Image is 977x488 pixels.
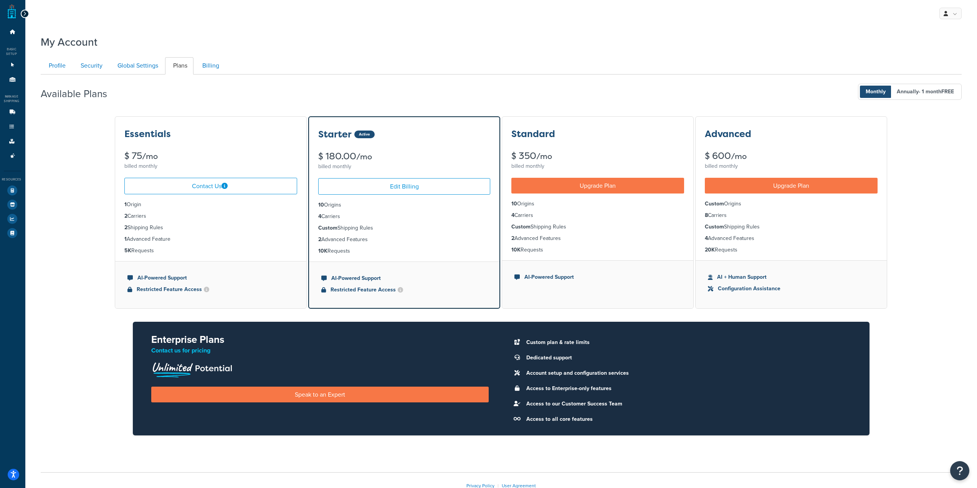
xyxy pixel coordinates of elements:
li: AI + Human Support [708,273,875,281]
span: Annually [891,86,960,98]
li: Requests [318,247,490,255]
li: Help Docs [4,226,21,240]
h3: Standard [511,129,555,139]
li: Advanced Features [4,149,21,163]
li: Shipping Rules [705,223,878,231]
li: Dedicated support [522,352,851,363]
li: Carriers [4,105,21,119]
strong: Custom [705,223,724,231]
strong: Custom [511,223,531,231]
li: Analytics [4,212,21,226]
li: AI-Powered Support [514,273,681,281]
strong: 2 [124,212,127,220]
li: Shipping Rules [124,223,297,232]
li: Requests [124,246,297,255]
a: Security [73,57,109,74]
strong: Custom [318,224,337,232]
li: Origins [705,200,878,208]
small: /mo [731,151,747,162]
strong: 4 [511,211,514,219]
li: Restricted Feature Access [127,285,294,294]
li: Shipping Rules [318,224,490,232]
li: Carriers [511,211,684,220]
h3: Advanced [705,129,751,139]
li: Boxes [4,134,21,149]
strong: 5K [124,246,131,255]
li: Marketplace [4,198,21,212]
li: Account setup and configuration services [522,368,851,379]
li: Advanced Features [511,234,684,243]
li: Origins [511,200,684,208]
li: Shipping Rules [511,223,684,231]
li: Carriers [705,211,878,220]
li: Advanced Features [318,235,490,244]
li: Origins [4,73,21,87]
p: Contact us for pricing [151,345,489,356]
div: $ 350 [511,151,684,161]
li: Access to all core features [522,414,851,425]
li: AI-Powered Support [321,274,487,283]
strong: 4 [705,234,708,242]
li: Access to Enterprise-only features [522,383,851,394]
strong: 10 [511,200,517,208]
li: Custom plan & rate limits [522,337,851,348]
div: Active [354,131,375,138]
h3: Essentials [124,129,171,139]
span: Monthly [860,86,891,98]
strong: Custom [705,200,724,208]
a: Billing [194,57,225,74]
h1: My Account [41,35,98,50]
div: billed monthly [705,161,878,172]
small: /mo [536,151,552,162]
li: Test Your Rates [4,184,21,197]
div: billed monthly [511,161,684,172]
h2: Enterprise Plans [151,334,489,345]
div: billed monthly [318,161,490,172]
a: Speak to an Expert [151,387,489,402]
strong: 1 [124,200,127,208]
li: Access to our Customer Success Team [522,399,851,409]
li: Configuration Assistance [708,285,875,293]
strong: 10 [318,201,324,209]
img: Unlimited Potential [151,360,233,377]
li: Origins [318,201,490,209]
div: $ 75 [124,151,297,161]
div: billed monthly [124,161,297,172]
strong: 4 [318,212,321,220]
strong: 2 [124,223,127,232]
a: Global Settings [109,57,164,74]
li: Requests [705,246,878,254]
strong: 8 [705,211,708,219]
li: Advanced Feature [124,235,297,243]
li: Restricted Feature Access [321,286,487,294]
strong: 10K [511,246,521,254]
h2: Available Plans [41,88,119,99]
li: Carriers [318,212,490,221]
a: Contact Us [124,178,297,194]
a: Profile [41,57,72,74]
strong: 20K [705,246,715,254]
li: Advanced Features [705,234,878,243]
a: Plans [165,57,193,74]
li: Shipping Rules [4,120,21,134]
div: $ 600 [705,151,878,161]
b: FREE [941,88,954,96]
small: /mo [356,151,372,162]
li: Origin [124,200,297,209]
small: /mo [142,151,158,162]
div: $ 180.00 [318,152,490,161]
a: Upgrade Plan [705,178,878,194]
h3: Starter [318,129,352,139]
button: Monthly Annually- 1 monthFREE [858,84,962,100]
strong: 2 [318,235,321,243]
strong: 1 [124,235,127,243]
li: AI-Powered Support [127,274,294,282]
a: Edit Billing [318,178,490,195]
span: - 1 month [919,88,954,96]
li: Carriers [124,212,297,220]
a: Upgrade Plan [511,178,684,194]
li: Requests [511,246,684,254]
strong: 2 [511,234,514,242]
li: Dashboard [4,25,21,39]
li: Websites [4,58,21,72]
